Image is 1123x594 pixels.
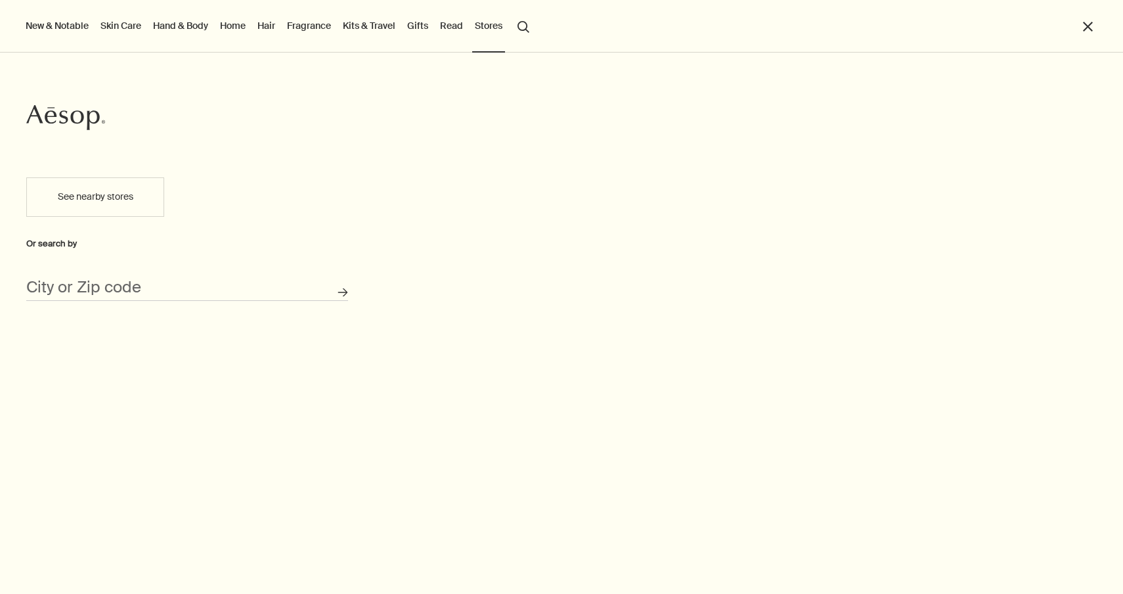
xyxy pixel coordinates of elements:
a: Gifts [405,17,431,34]
a: Kits & Travel [340,17,398,34]
button: See nearby stores [26,177,164,217]
a: Hand & Body [150,17,211,34]
a: Hair [255,17,278,34]
a: Fragrance [284,17,334,34]
button: New & Notable [23,17,91,34]
a: Home [217,17,248,34]
svg: Aesop [26,104,105,131]
button: Close the Menu [1080,19,1095,34]
button: Stores [472,17,505,34]
button: Open search [512,13,535,38]
a: Aesop [26,104,105,134]
div: Or search by [26,237,348,251]
a: Skin Care [98,17,144,34]
a: Read [437,17,466,34]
